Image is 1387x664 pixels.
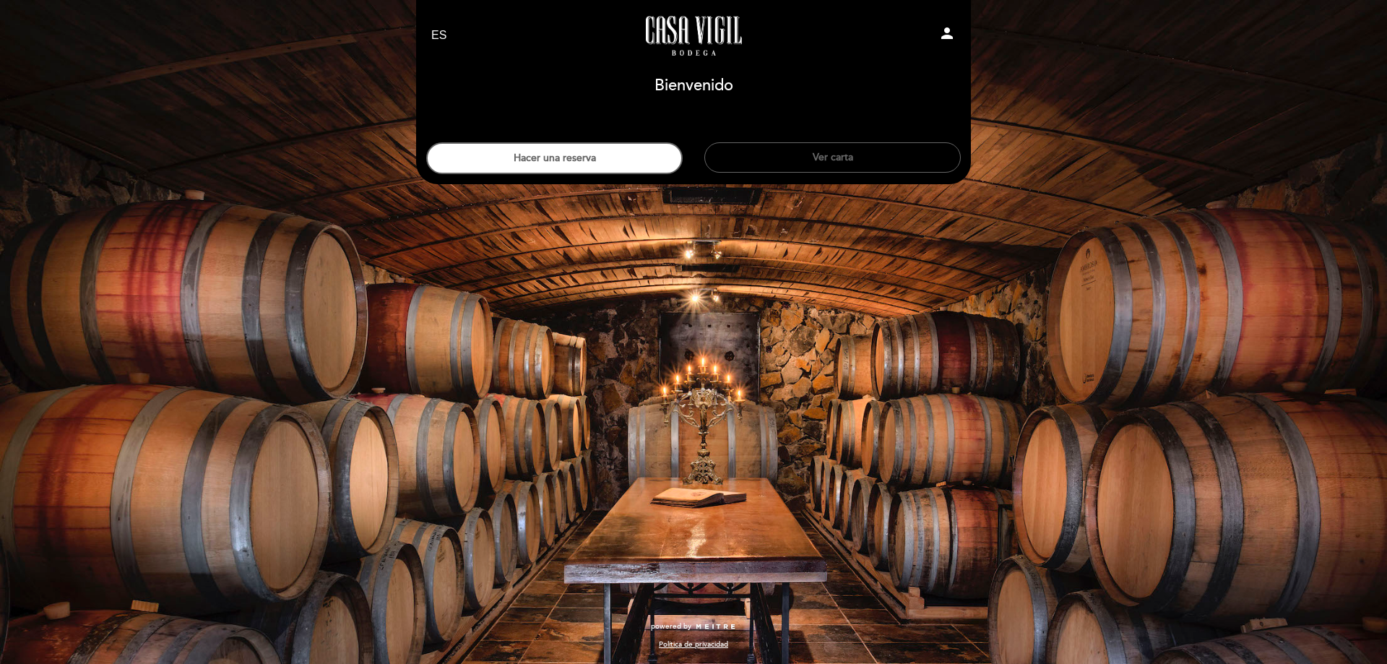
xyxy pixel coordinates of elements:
button: Ver carta [704,142,961,173]
i: person [938,25,956,42]
a: powered by [651,621,736,631]
img: MEITRE [695,624,736,631]
a: Política de privacidad [659,639,728,650]
span: powered by [651,621,691,631]
a: Casa Vigil - Restaurante [603,16,784,56]
button: Hacer una reserva [426,142,683,174]
h1: Bienvenido [654,77,733,95]
button: person [938,25,956,47]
